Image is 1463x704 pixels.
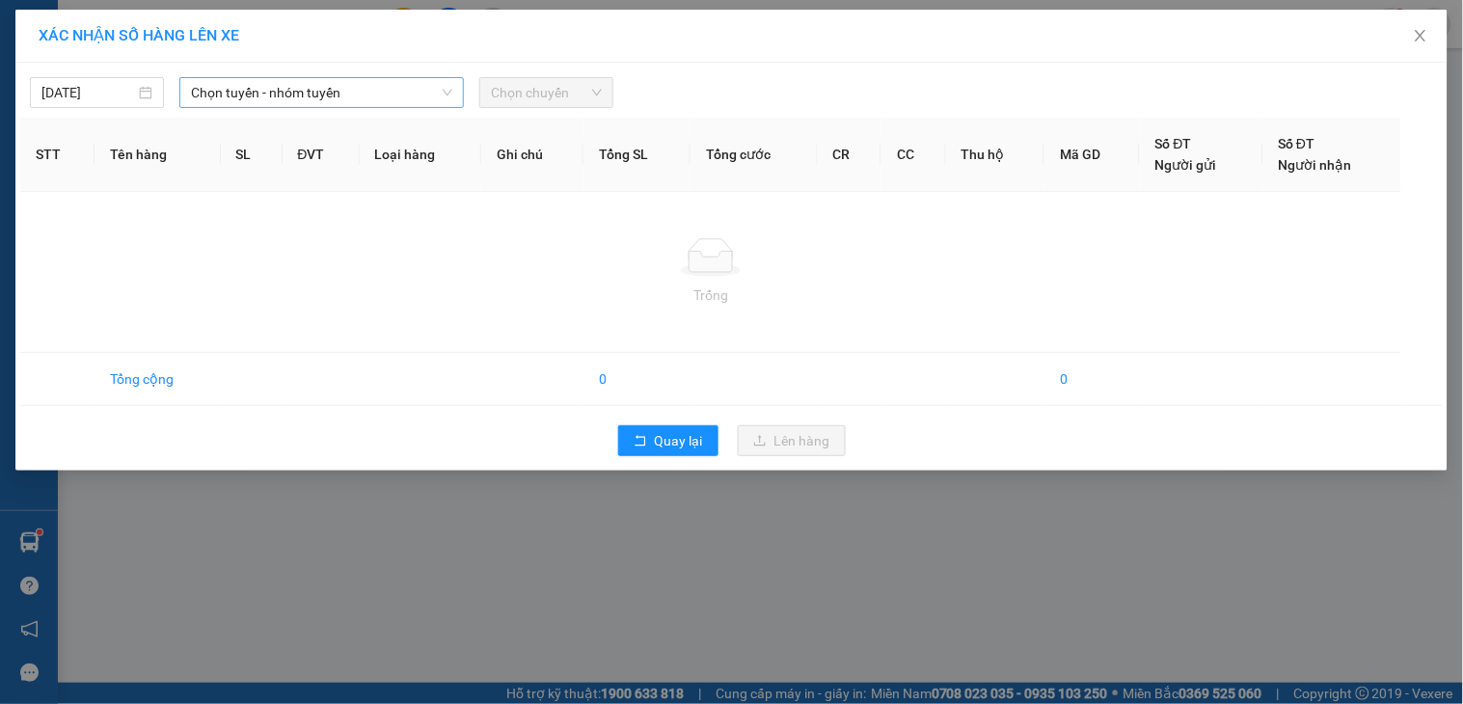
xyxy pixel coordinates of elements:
th: Tổng SL [583,118,690,192]
span: Số ĐT [1155,136,1192,151]
button: rollbackQuay lại [618,425,718,456]
button: uploadLên hàng [738,425,846,456]
span: down [442,87,453,98]
td: 0 [1044,353,1139,406]
th: STT [20,118,95,192]
th: Tên hàng [95,118,220,192]
th: Tổng cước [691,118,818,192]
th: Mã GD [1044,118,1139,192]
th: Loại hàng [360,118,481,192]
td: 0 [583,353,690,406]
button: Close [1394,10,1448,64]
span: close [1413,28,1428,43]
th: CC [881,118,946,192]
span: Chọn tuyến - nhóm tuyến [191,78,452,107]
th: CR [818,118,882,192]
th: Ghi chú [481,118,583,192]
div: Trống [36,284,1386,306]
span: Số ĐT [1279,136,1315,151]
span: rollback [634,434,647,449]
span: Người nhận [1279,157,1352,173]
span: Người gửi [1155,157,1217,173]
input: 13/09/2025 [41,82,135,103]
th: Thu hộ [946,118,1044,192]
th: SL [221,118,283,192]
span: Chọn chuyến [491,78,602,107]
td: Tổng cộng [95,353,220,406]
span: Quay lại [655,430,703,451]
th: ĐVT [283,118,360,192]
span: XÁC NHẬN SỐ HÀNG LÊN XE [39,26,239,44]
